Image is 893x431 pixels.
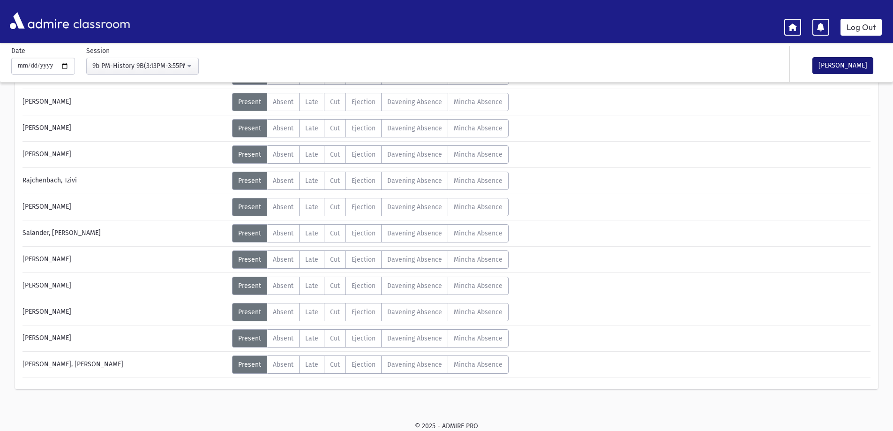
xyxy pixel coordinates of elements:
span: Late [305,361,318,369]
span: Ejection [352,334,375,342]
span: Late [305,203,318,211]
span: Mincha Absence [454,282,503,290]
span: Davening Absence [387,282,442,290]
label: Session [86,46,110,56]
button: 9b PM-History 9B(3:13PM-3:55PM) [86,58,199,75]
span: Present [238,203,261,211]
div: Rajchenbach, Tzivi [18,172,232,190]
div: AttTypes [232,303,509,321]
span: Davening Absence [387,229,442,237]
span: Ejection [352,256,375,264]
span: Present [238,361,261,369]
div: AttTypes [232,198,509,216]
span: Mincha Absence [454,203,503,211]
span: Late [305,124,318,132]
span: Cut [330,98,340,106]
span: Mincha Absence [454,177,503,185]
span: Mincha Absence [454,124,503,132]
span: Ejection [352,282,375,290]
span: Ejection [352,124,375,132]
span: Cut [330,308,340,316]
div: Salander, [PERSON_NAME] [18,224,232,242]
div: [PERSON_NAME] [18,303,232,321]
span: Present [238,282,261,290]
span: Late [305,151,318,159]
span: Late [305,282,318,290]
div: [PERSON_NAME] [18,145,232,164]
span: Davening Absence [387,177,442,185]
div: [PERSON_NAME] [18,198,232,216]
span: Late [305,98,318,106]
span: Present [238,229,261,237]
span: Ejection [352,151,375,159]
div: AttTypes [232,355,509,374]
span: Davening Absence [387,124,442,132]
div: 9b PM-History 9B(3:13PM-3:55PM) [92,61,185,71]
span: Present [238,124,261,132]
div: [PERSON_NAME] [18,250,232,269]
span: Cut [330,256,340,264]
span: Absent [273,361,293,369]
span: Ejection [352,361,375,369]
span: Cut [330,203,340,211]
span: Absent [273,334,293,342]
div: AttTypes [232,250,509,269]
span: Cut [330,124,340,132]
span: Cut [330,334,340,342]
span: Mincha Absence [454,98,503,106]
span: Davening Absence [387,151,442,159]
span: Mincha Absence [454,229,503,237]
span: Cut [330,229,340,237]
span: Late [305,308,318,316]
span: Present [238,151,261,159]
span: Ejection [352,98,375,106]
button: [PERSON_NAME] [812,57,873,74]
img: AdmirePro [8,10,71,31]
span: Ejection [352,203,375,211]
span: Davening Absence [387,334,442,342]
span: Present [238,308,261,316]
span: Ejection [352,229,375,237]
div: AttTypes [232,119,509,137]
div: AttTypes [232,93,509,111]
span: Late [305,256,318,264]
span: Mincha Absence [454,334,503,342]
span: Mincha Absence [454,256,503,264]
span: classroom [71,8,130,33]
div: [PERSON_NAME], [PERSON_NAME] [18,355,232,374]
span: Ejection [352,308,375,316]
span: Absent [273,256,293,264]
span: Absent [273,308,293,316]
a: Log Out [840,19,882,36]
span: Cut [330,282,340,290]
span: Absent [273,203,293,211]
div: [PERSON_NAME] [18,119,232,137]
div: AttTypes [232,224,509,242]
div: © 2025 - ADMIRE PRO [15,421,878,431]
span: Davening Absence [387,361,442,369]
div: AttTypes [232,172,509,190]
div: [PERSON_NAME] [18,329,232,348]
span: Absent [273,98,293,106]
div: [PERSON_NAME] [18,277,232,295]
span: Absent [273,177,293,185]
div: [PERSON_NAME] [18,93,232,111]
span: Mincha Absence [454,151,503,159]
span: Mincha Absence [454,308,503,316]
span: Davening Absence [387,308,442,316]
span: Cut [330,177,340,185]
div: AttTypes [232,145,509,164]
span: Absent [273,282,293,290]
span: Late [305,177,318,185]
span: Cut [330,151,340,159]
span: Present [238,256,261,264]
span: Late [305,334,318,342]
span: Cut [330,361,340,369]
span: Davening Absence [387,203,442,211]
span: Absent [273,151,293,159]
span: Present [238,98,261,106]
span: Ejection [352,177,375,185]
span: Absent [273,229,293,237]
span: Present [238,177,261,185]
span: Davening Absence [387,256,442,264]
